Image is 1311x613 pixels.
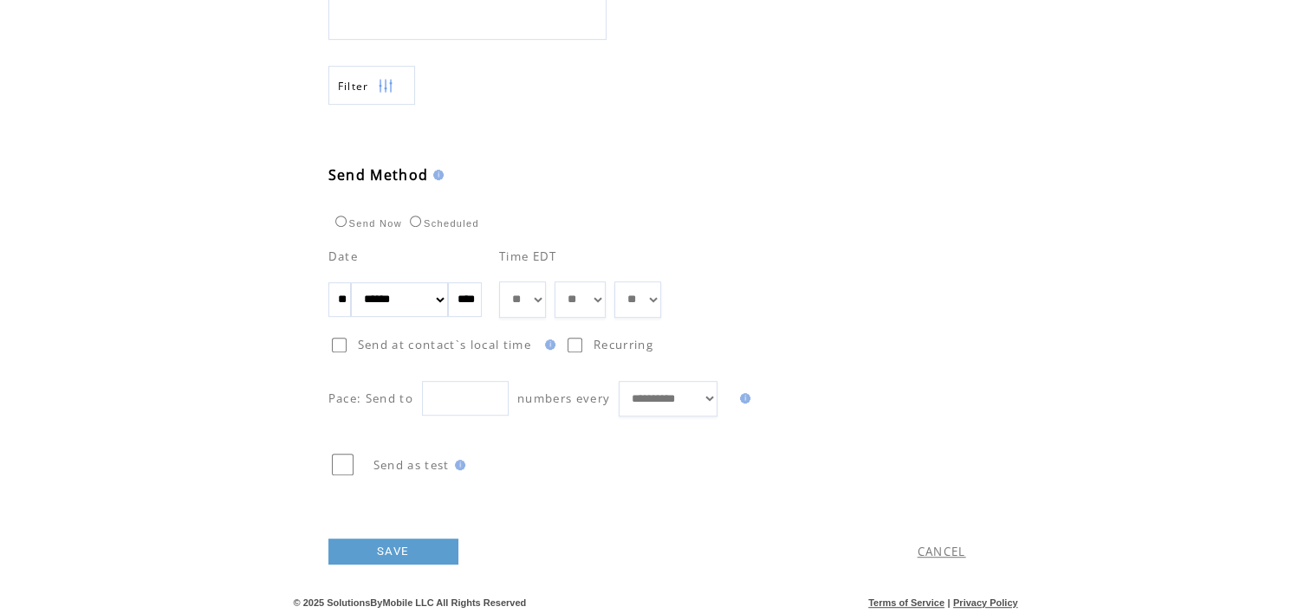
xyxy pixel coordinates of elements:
[953,597,1018,608] a: Privacy Policy
[328,390,413,406] span: Pace: Send to
[406,218,479,229] label: Scheduled
[328,165,429,184] span: Send Method
[328,66,415,105] a: Filter
[335,216,347,227] input: Send Now
[735,393,750,403] img: help.gif
[499,248,557,264] span: Time EDT
[378,67,393,106] img: filters.png
[428,170,444,180] img: help.gif
[338,79,369,94] span: Show filters
[947,597,950,608] span: |
[294,597,527,608] span: © 2025 SolutionsByMobile LLC All Rights Reserved
[328,539,458,565] a: SAVE
[594,337,653,352] span: Recurring
[517,390,610,406] span: numbers every
[358,337,531,352] span: Send at contact`s local time
[868,597,944,608] a: Terms of Service
[331,218,402,229] label: Send Now
[328,248,358,264] span: Date
[540,339,555,350] img: help.gif
[918,544,966,559] a: CANCEL
[410,216,421,227] input: Scheduled
[373,457,450,473] span: Send as test
[450,460,465,470] img: help.gif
